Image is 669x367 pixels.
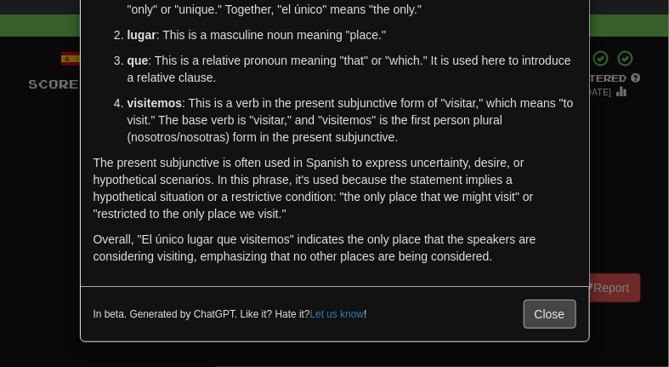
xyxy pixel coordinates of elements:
strong: visitemos [128,96,183,110]
a: Let us know [310,308,364,320]
p: : This is a relative pronoun meaning "that" or "which." It is used here to introduce a relative c... [128,52,576,86]
p: Overall, "El único lugar que visitemos" indicates the only place that the speakers are considerin... [94,231,576,265]
p: : This is a verb in the present subjunctive form of "visitar," which means "to visit." The base v... [128,95,576,146]
strong: lugar [128,28,156,42]
p: : This is a masculine noun meaning "place." [128,26,576,43]
small: In beta. Generated by ChatGPT. Like it? Hate it? ! [94,307,367,322]
button: Close [524,300,576,329]
strong: que [128,54,149,67]
p: The present subjunctive is often used in Spanish to express uncertainty, desire, or hypothetical ... [94,154,576,222]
